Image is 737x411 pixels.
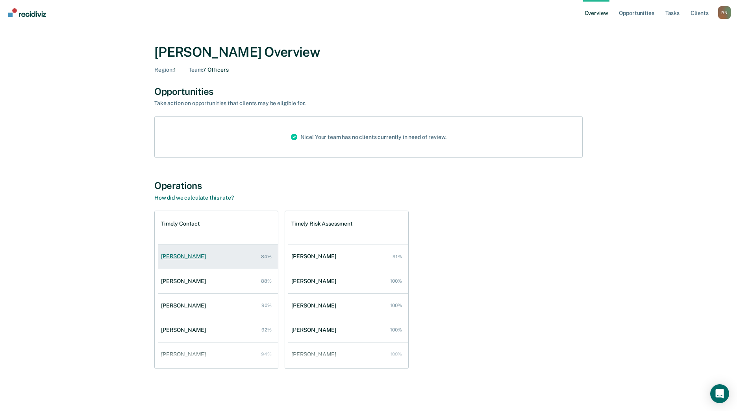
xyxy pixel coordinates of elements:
[161,220,200,227] h1: Timely Contact
[288,319,408,341] a: [PERSON_NAME] 100%
[154,100,430,107] div: Take action on opportunities that clients may be eligible for.
[158,245,278,268] a: [PERSON_NAME] 84%
[154,67,174,73] span: Region :
[393,254,402,259] div: 91%
[154,86,583,97] div: Opportunities
[154,180,583,191] div: Operations
[390,303,402,308] div: 100%
[288,245,408,268] a: [PERSON_NAME] 91%
[390,327,402,333] div: 100%
[261,303,272,308] div: 90%
[154,67,176,73] div: 1
[291,220,353,227] h1: Timely Risk Assessment
[154,44,583,60] div: [PERSON_NAME] Overview
[8,8,46,17] img: Recidiviz
[291,302,339,309] div: [PERSON_NAME]
[189,67,203,73] span: Team :
[288,270,408,293] a: [PERSON_NAME] 100%
[288,343,408,366] a: [PERSON_NAME] 100%
[291,253,339,260] div: [PERSON_NAME]
[161,351,209,358] div: [PERSON_NAME]
[390,278,402,284] div: 100%
[261,327,272,333] div: 92%
[261,278,272,284] div: 88%
[158,294,278,317] a: [PERSON_NAME] 90%
[261,352,272,357] div: 94%
[390,352,402,357] div: 100%
[285,117,453,157] div: Nice! Your team has no clients currently in need of review.
[291,327,339,333] div: [PERSON_NAME]
[154,194,234,201] a: How did we calculate this rate?
[161,253,209,260] div: [PERSON_NAME]
[161,302,209,309] div: [PERSON_NAME]
[261,254,272,259] div: 84%
[161,278,209,285] div: [PERSON_NAME]
[291,278,339,285] div: [PERSON_NAME]
[161,327,209,333] div: [PERSON_NAME]
[158,319,278,341] a: [PERSON_NAME] 92%
[710,384,729,403] div: Open Intercom Messenger
[718,6,731,19] button: Profile dropdown button
[718,6,731,19] div: R N
[158,343,278,366] a: [PERSON_NAME] 94%
[158,270,278,293] a: [PERSON_NAME] 88%
[291,351,339,358] div: [PERSON_NAME]
[189,67,229,73] div: 7 Officers
[288,294,408,317] a: [PERSON_NAME] 100%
